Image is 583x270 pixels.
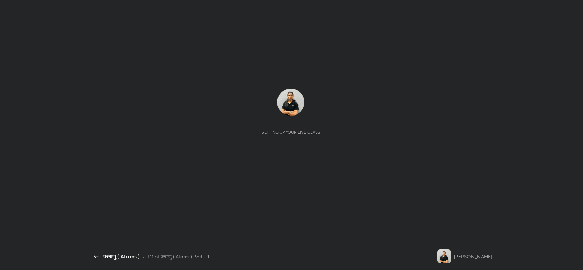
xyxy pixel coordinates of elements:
[277,89,304,116] img: 328e836ca9b34a41ab6820f4758145ba.jpg
[437,249,451,263] img: 328e836ca9b34a41ab6820f4758145ba.jpg
[143,253,145,260] div: •
[454,253,492,260] div: [PERSON_NAME]
[148,253,209,260] div: L11 of परमाणु ( Atoms ) Part - 1
[262,130,320,135] div: Setting up your live class
[103,252,140,260] div: परमाणु ( Atoms )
